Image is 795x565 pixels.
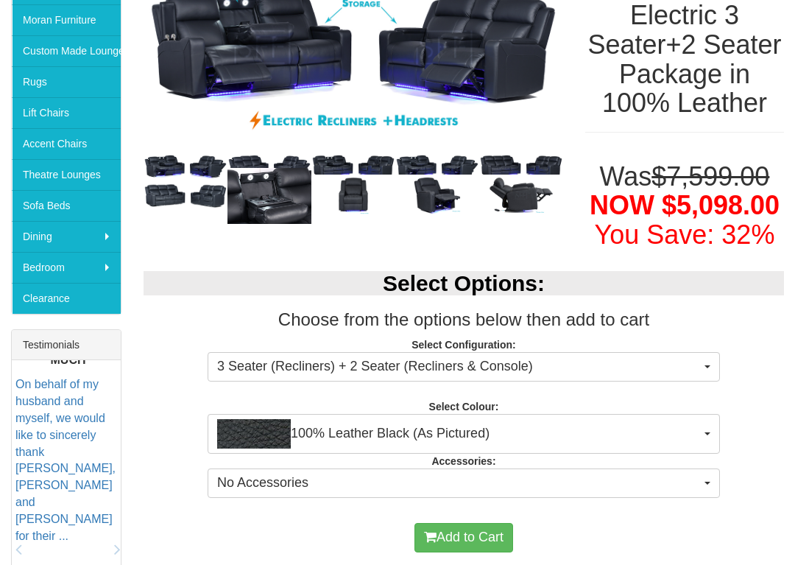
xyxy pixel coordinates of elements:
[383,271,545,295] b: Select Options:
[431,455,495,467] strong: Accessories:
[12,330,121,360] div: Testimonials
[651,161,769,192] del: $7,599.00
[15,337,120,366] b: THANK YOU VERY MUCH
[208,352,720,382] button: 3 Seater (Recliners) + 2 Seater (Recliners & Console)
[429,401,499,413] strong: Select Colour:
[12,66,121,97] a: Rugs
[12,283,121,314] a: Clearance
[217,357,701,376] span: 3 Seater (Recliners) + 2 Seater (Recliners & Console)
[15,378,116,542] a: On behalf of my husband and myself, we would like to sincerely thank [PERSON_NAME], [PERSON_NAME]...
[12,190,121,221] a: Sofa Beds
[12,159,121,190] a: Theatre Lounges
[12,221,121,252] a: Dining
[217,474,701,493] span: No Accessories
[12,252,121,283] a: Bedroom
[217,419,701,449] span: 100% Leather Black (As Pictured)
[217,419,291,449] img: 100% Leather Black (As Pictured)
[411,339,516,351] strong: Select Configuration:
[585,162,784,250] h1: Was
[595,220,775,250] font: You Save: 32%
[144,310,784,329] h3: Choose from the options below then add to cart
[12,4,121,35] a: Moran Furniture
[12,97,121,128] a: Lift Chairs
[414,523,513,552] button: Add to Cart
[208,469,720,498] button: No Accessories
[208,414,720,454] button: 100% Leather Black (As Pictured)100% Leather Black (As Pictured)
[12,128,121,159] a: Accent Chairs
[590,190,780,220] span: NOW $5,098.00
[12,35,121,66] a: Custom Made Lounges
